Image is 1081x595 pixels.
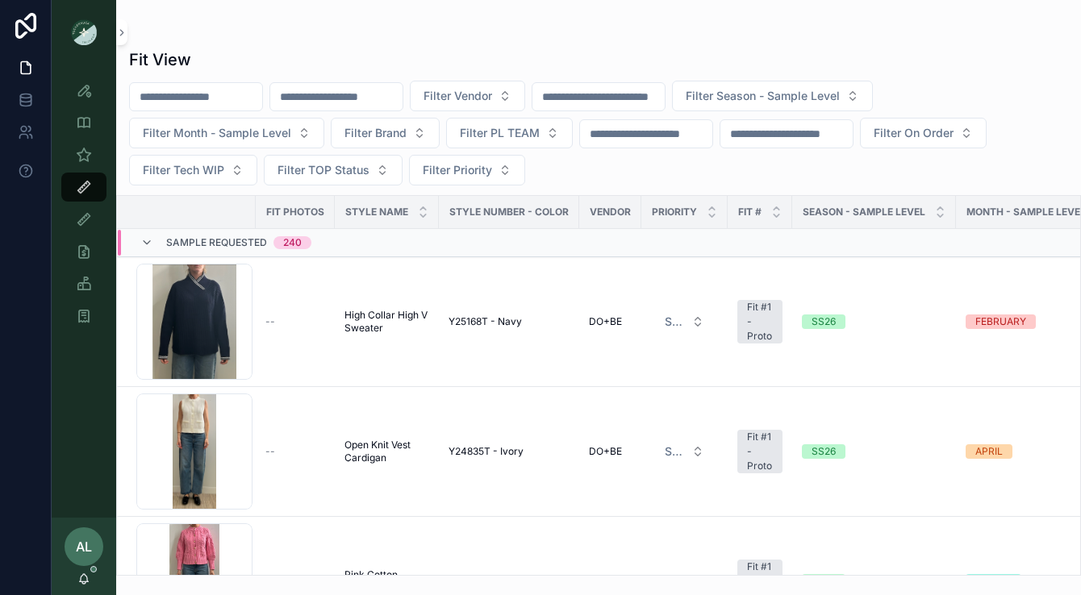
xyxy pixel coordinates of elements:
button: Select Button [860,118,987,148]
div: SS26 [812,444,836,459]
span: Filter Tech WIP [143,162,224,178]
span: Fit Photos [266,206,324,218]
span: AL [76,537,92,556]
span: Filter On Order [874,125,954,141]
span: Filter Season - Sample Level [686,88,840,104]
span: Filter PL TEAM [460,125,540,141]
button: Select Button [331,118,440,148]
button: Select Button [672,81,873,111]
span: DO+BE [589,315,622,328]
div: scrollable content [52,64,116,518]
a: SS26 [802,314,946,329]
span: Style Number - Color [449,206,569,218]
span: Fit # [738,206,762,218]
a: SS26 [802,444,946,459]
span: Vendor [590,206,631,218]
a: DO+BE [589,315,632,328]
span: Select a HP FIT LEVEL [665,573,685,589]
span: Y24835T - Ivory [449,445,524,458]
a: Fit #1 - Proto [737,300,783,343]
div: Fit #1 - Proto [747,300,773,343]
div: APRIL [975,444,1003,459]
h1: Fit View [129,48,191,71]
button: Select Button [410,81,525,111]
button: Select Button [129,155,257,185]
span: Select a HP FIT LEVEL [665,443,685,460]
a: SS26 [802,574,946,589]
div: FEBRUARY [975,314,1026,329]
div: 240 [283,236,302,249]
span: PRIORITY [652,206,697,218]
span: -- [265,445,275,458]
button: Select Button [652,307,717,336]
a: Pink Cotton Colete [344,568,429,594]
button: Select Button [446,118,573,148]
button: Select Button [264,155,403,185]
a: High Collar High V Sweater [344,309,429,335]
span: Filter Priority [423,162,492,178]
a: Fit #1 - Proto [737,430,783,473]
span: Filter Month - Sample Level [143,125,291,141]
a: Select Button [651,436,718,467]
button: Select Button [129,118,324,148]
div: SS26 [812,574,836,589]
a: DO+BE [589,445,632,458]
a: -- [265,315,325,328]
span: Filter Vendor [424,88,492,104]
div: MARCH [975,574,1012,589]
span: Filter Brand [344,125,407,141]
a: -- [265,445,325,458]
a: Y24835T - Ivory [449,445,570,458]
img: App logo [71,19,97,45]
a: Select Button [651,306,718,337]
span: Filter TOP Status [278,162,369,178]
a: Y25168T - Navy [449,315,570,328]
span: Sample Requested [166,236,267,249]
div: SS26 [812,314,836,329]
a: Open Knit Vest Cardigan [344,439,429,464]
span: -- [265,315,275,328]
span: Season - Sample Level [803,206,925,218]
button: Select Button [652,437,717,466]
span: STYLE NAME [345,206,408,218]
div: Fit #1 - Proto [747,430,773,473]
span: DO+BE [589,445,622,458]
span: Select a HP FIT LEVEL [665,314,685,330]
button: Select Button [409,155,525,185]
span: Y25168T - Navy [449,315,522,328]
